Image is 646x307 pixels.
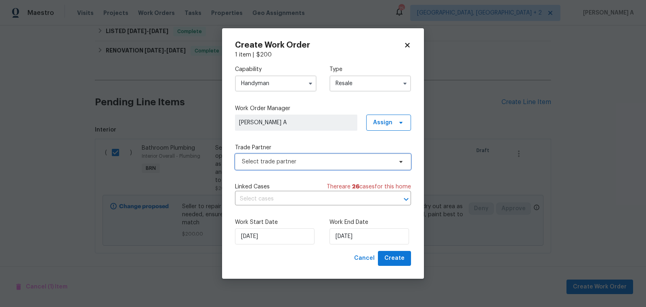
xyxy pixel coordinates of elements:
[378,251,411,266] button: Create
[373,119,392,127] span: Assign
[239,119,353,127] span: [PERSON_NAME] A
[235,228,315,244] input: M/D/YYYY
[242,158,392,166] span: Select trade partner
[329,75,411,92] input: Select...
[329,218,411,226] label: Work End Date
[329,228,409,244] input: M/D/YYYY
[235,144,411,152] label: Trade Partner
[235,51,411,59] div: 1 item |
[400,79,410,88] button: Show options
[401,194,412,205] button: Open
[327,183,411,191] span: There are case s for this home
[235,75,317,92] input: Select...
[351,251,378,266] button: Cancel
[354,253,375,263] span: Cancel
[306,79,315,88] button: Show options
[235,218,317,226] label: Work Start Date
[235,193,388,205] input: Select cases
[384,253,405,263] span: Create
[329,65,411,73] label: Type
[235,65,317,73] label: Capability
[235,41,404,49] h2: Create Work Order
[256,52,272,58] span: $ 200
[235,104,411,113] label: Work Order Manager
[235,183,270,191] span: Linked Cases
[352,184,359,190] span: 26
